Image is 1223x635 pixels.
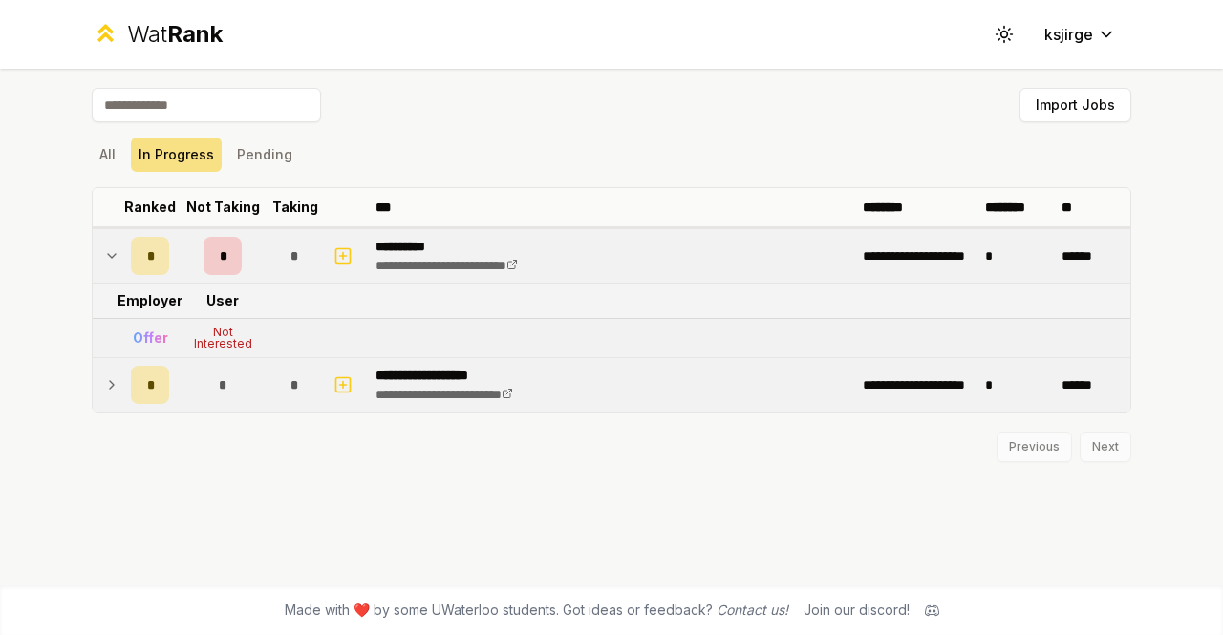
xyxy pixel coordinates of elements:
[804,601,910,620] div: Join our discord!
[177,284,268,318] td: User
[127,19,223,50] div: Wat
[92,19,223,50] a: WatRank
[229,138,300,172] button: Pending
[1044,23,1093,46] span: ksjirge
[272,198,318,217] p: Taking
[133,328,168,348] div: Offer
[1029,17,1131,52] button: ksjirge
[131,138,222,172] button: In Progress
[123,284,177,318] td: Employer
[717,602,788,618] a: Contact us!
[184,327,261,349] div: Not Interested
[186,198,260,217] p: Not Taking
[1019,88,1131,122] button: Import Jobs
[124,198,176,217] p: Ranked
[285,601,788,620] span: Made with ❤️ by some UWaterloo students. Got ideas or feedback?
[167,20,223,48] span: Rank
[92,138,123,172] button: All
